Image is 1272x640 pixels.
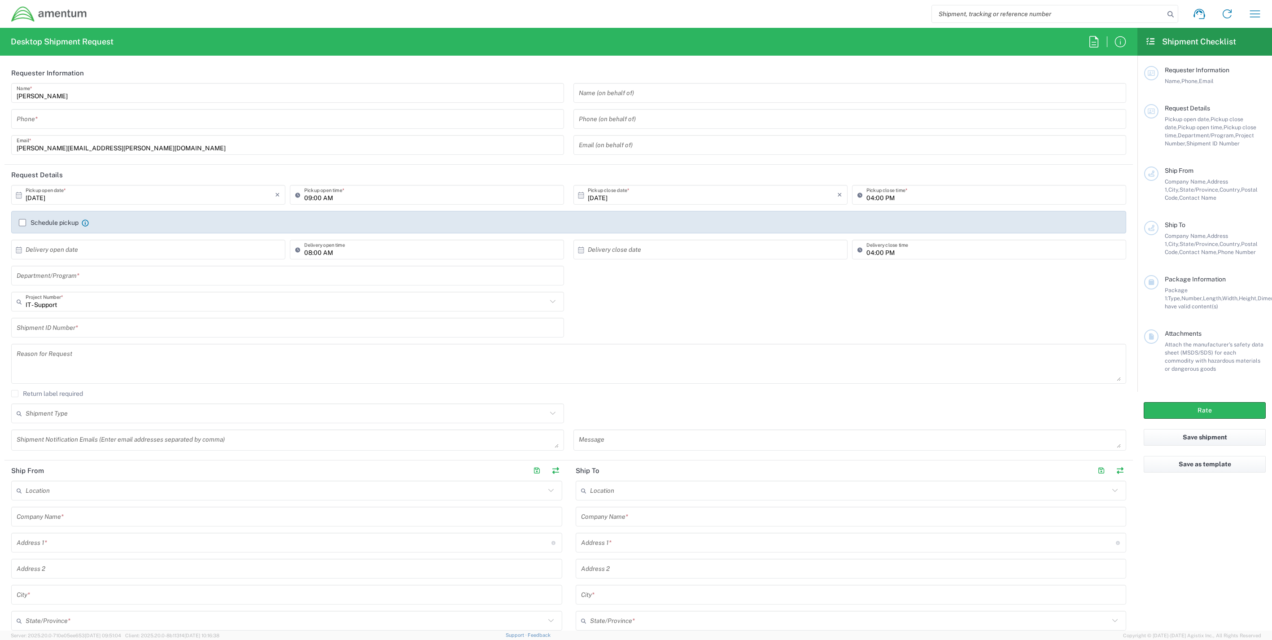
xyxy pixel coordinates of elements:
span: Number, [1181,295,1203,302]
span: Phone, [1181,78,1199,84]
span: City, [1168,186,1180,193]
span: Contact Name [1179,194,1216,201]
h2: Desktop Shipment Request [11,36,114,47]
h2: Ship To [576,466,599,475]
span: Pickup open time, [1178,124,1224,131]
span: Attachments [1165,330,1202,337]
span: Ship To [1165,221,1185,228]
span: Phone Number [1218,249,1256,255]
h2: Shipment Checklist [1145,36,1236,47]
span: Copyright © [DATE]-[DATE] Agistix Inc., All Rights Reserved [1123,631,1261,640]
h2: Requester Information [11,69,84,78]
label: Schedule pickup [19,219,79,226]
a: Support [506,632,528,638]
span: Shipment ID Number [1186,140,1240,147]
i: × [275,188,280,202]
span: Type, [1168,295,1181,302]
span: Length, [1203,295,1222,302]
span: Contact Name, [1179,249,1218,255]
span: Height, [1239,295,1258,302]
span: Width, [1222,295,1239,302]
span: Department/Program, [1178,132,1235,139]
label: Return label required [11,390,83,397]
span: Country, [1220,186,1241,193]
span: Package Information [1165,276,1226,283]
span: State/Province, [1180,186,1220,193]
span: Pickup open date, [1165,116,1211,123]
a: Feedback [528,632,551,638]
span: Request Details [1165,105,1210,112]
span: State/Province, [1180,241,1220,247]
span: Country, [1220,241,1241,247]
button: Save shipment [1144,429,1266,446]
button: Save as template [1144,456,1266,473]
span: City, [1168,241,1180,247]
span: Ship From [1165,167,1193,174]
input: Shipment, tracking or reference number [932,5,1164,22]
span: Attach the manufacturer’s safety data sheet (MSDS/SDS) for each commodity with hazardous material... [1165,341,1263,372]
span: Package 1: [1165,287,1188,302]
span: Email [1199,78,1214,84]
span: [DATE] 10:16:38 [184,633,219,638]
span: Server: 2025.20.0-710e05ee653 [11,633,121,638]
span: Name, [1165,78,1181,84]
span: Requester Information [1165,66,1229,74]
span: [DATE] 09:51:04 [85,633,121,638]
h2: Request Details [11,171,63,180]
h2: Ship From [11,466,44,475]
span: Company Name, [1165,232,1207,239]
span: Company Name, [1165,178,1207,185]
img: dyncorp [11,6,87,22]
span: Client: 2025.20.0-8b113f4 [125,633,219,638]
button: Rate [1144,402,1266,419]
i: × [837,188,842,202]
